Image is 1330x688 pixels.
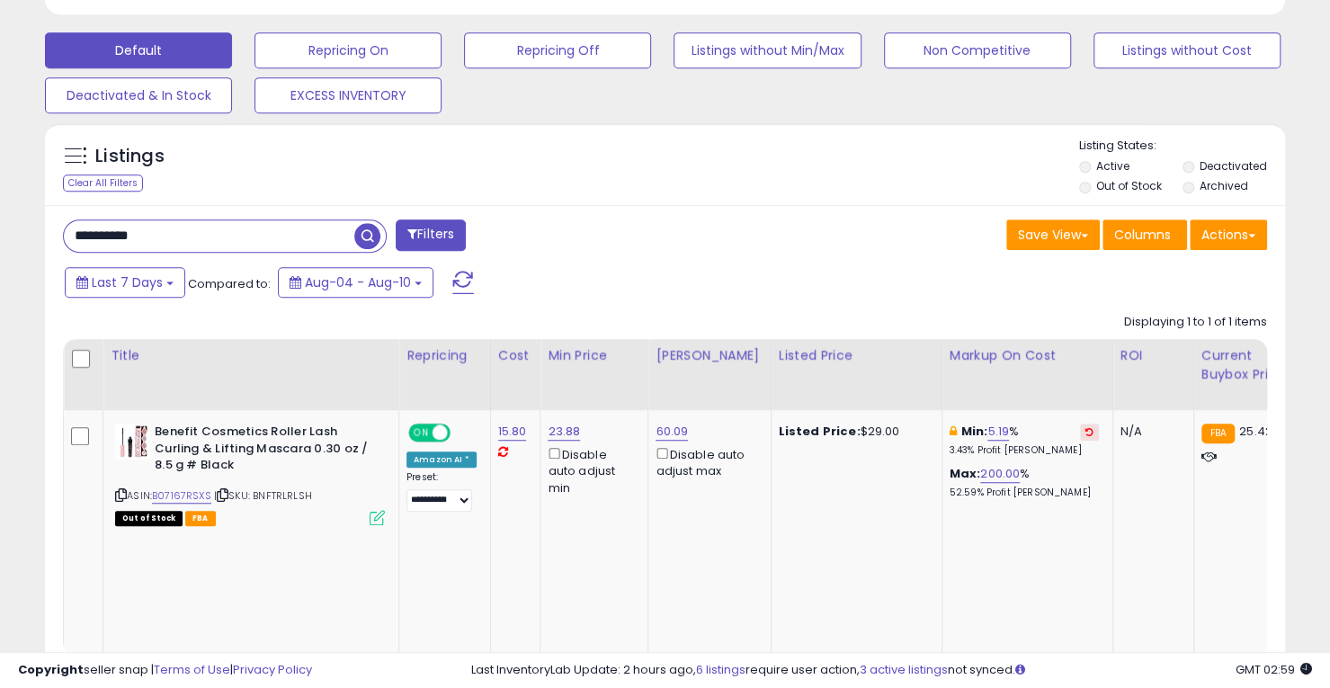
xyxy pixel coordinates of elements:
button: Actions [1190,219,1267,250]
span: Compared to: [188,275,271,292]
div: Cost [498,346,533,365]
div: Repricing [406,346,483,365]
button: Save View [1006,219,1100,250]
span: FBA [185,511,216,526]
span: Columns [1114,226,1171,244]
h5: Listings [95,144,165,169]
span: Aug-04 - Aug-10 [305,273,411,291]
a: B07167RSXS [152,488,211,504]
button: Listings without Min/Max [674,32,861,68]
div: Last InventoryLab Update: 2 hours ago, require user action, not synced. [471,662,1312,679]
div: Title [111,346,391,365]
div: Min Price [548,346,640,365]
span: | SKU: BNFTRLRLSH [214,488,312,503]
p: 52.59% Profit [PERSON_NAME] [950,487,1099,499]
a: 200.00 [980,465,1020,483]
a: Privacy Policy [233,661,312,678]
button: Last 7 Days [65,267,185,298]
div: $29.00 [779,424,928,440]
div: Clear All Filters [63,174,143,192]
label: Active [1096,158,1129,174]
div: % [950,466,1099,499]
a: 60.09 [656,423,688,441]
a: 5.19 [987,423,1009,441]
button: Non Competitive [884,32,1071,68]
b: Listed Price: [779,423,861,440]
a: 23.88 [548,423,580,441]
span: Last 7 Days [92,273,163,291]
div: Displaying 1 to 1 of 1 items [1124,314,1267,331]
a: Terms of Use [154,661,230,678]
strong: Copyright [18,661,84,678]
span: 25.42 [1239,423,1272,440]
button: Columns [1102,219,1187,250]
button: Listings without Cost [1093,32,1281,68]
button: Deactivated & In Stock [45,77,232,113]
img: 41nYBmxIJiL._SL40_.jpg [115,424,150,460]
div: Preset: [406,471,477,512]
div: ASIN: [115,424,385,523]
div: [PERSON_NAME] [656,346,763,365]
b: Max: [950,465,981,482]
label: Archived [1200,178,1248,193]
a: 6 listings [696,661,745,678]
small: FBA [1201,424,1235,443]
th: The percentage added to the cost of goods (COGS) that forms the calculator for Min & Max prices. [942,339,1112,410]
div: Markup on Cost [950,346,1105,365]
a: 3 active listings [860,661,948,678]
b: Benefit Cosmetics Roller Lash Curling & Lifting Mascara 0.30 oz / 8.5 g # Black [155,424,373,478]
div: Listed Price [779,346,934,365]
div: ROI [1120,346,1186,365]
div: Current Buybox Price [1201,346,1294,384]
div: Disable auto adjust min [548,444,634,496]
div: Amazon AI * [406,451,477,468]
button: Aug-04 - Aug-10 [278,267,433,298]
span: All listings that are currently out of stock and unavailable for purchase on Amazon [115,511,183,526]
a: 15.80 [498,423,527,441]
p: 3.43% Profit [PERSON_NAME] [950,444,1099,457]
button: Repricing On [254,32,442,68]
span: ON [410,425,433,441]
b: Min: [961,423,988,440]
div: N/A [1120,424,1180,440]
div: seller snap | | [18,662,312,679]
button: Filters [396,219,466,251]
span: OFF [448,425,477,441]
button: Default [45,32,232,68]
button: Repricing Off [464,32,651,68]
button: EXCESS INVENTORY [254,77,442,113]
label: Deactivated [1200,158,1267,174]
div: Disable auto adjust max [656,444,756,479]
label: Out of Stock [1096,178,1162,193]
span: 2025-08-18 02:59 GMT [1236,661,1312,678]
p: Listing States: [1079,138,1285,155]
div: % [950,424,1099,457]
